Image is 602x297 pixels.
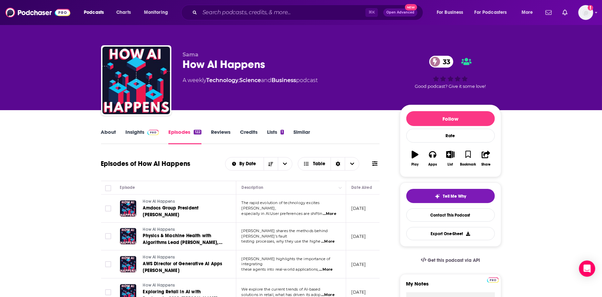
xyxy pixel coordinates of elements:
[429,56,454,68] a: 33
[319,267,333,272] span: ...More
[267,129,284,144] a: Lists1
[437,8,463,17] span: For Business
[400,51,501,93] div: 33Good podcast? Give it some love!
[406,280,495,292] label: My Notes
[406,111,495,126] button: Follow
[405,4,417,10] span: New
[143,205,199,218] span: Amdocs Group President [PERSON_NAME]
[242,256,331,267] span: [PERSON_NAME] highlights the importance of integrating
[143,227,224,233] a: How AI Happens
[183,76,318,84] div: A weekly podcast
[578,5,593,20] span: Logged in as mdaniels
[352,262,366,267] p: [DATE]
[428,257,480,263] span: Get this podcast via API
[239,162,258,166] span: By Date
[143,261,222,273] span: AWS Director of Generative AI Apps [PERSON_NAME]
[415,252,486,269] a: Get this podcast via API
[183,51,199,58] span: Sama
[313,162,325,166] span: Table
[105,233,111,239] span: Toggle select row
[105,289,111,295] span: Toggle select row
[143,233,222,252] span: Physics & Machine Health with Algorithms Lead [PERSON_NAME], Ph.D
[261,77,272,83] span: and
[365,8,378,17] span: ⌘ K
[242,292,321,297] span: solutions in retail, what has driven its adop
[272,77,296,83] a: Business
[143,254,224,261] a: How AI Happens
[460,163,476,167] div: Bookmark
[143,199,224,205] a: How AI Happens
[336,184,344,192] button: Column Actions
[424,146,441,171] button: Apps
[143,255,175,259] span: How AI Happens
[211,129,231,144] a: Reviews
[386,11,414,14] span: Open Advanced
[411,163,418,167] div: Play
[188,5,430,20] div: Search podcasts, credits, & more...
[143,205,224,218] a: Amdocs Group President [PERSON_NAME]
[487,276,499,283] a: Pro website
[477,146,495,171] button: Share
[143,232,224,246] a: Physics & Machine Health with Algorithms Lead [PERSON_NAME], Ph.D
[441,146,459,171] button: List
[139,7,177,18] button: open menu
[321,239,335,244] span: ...More
[298,157,360,171] button: Choose View
[242,200,320,211] span: The rapid evolution of technology excites [PERSON_NAME],
[242,211,322,216] span: especially in AI.User preferences are shiftin
[352,233,366,239] p: [DATE]
[352,183,372,192] div: Date Aired
[436,56,454,68] span: 33
[448,163,453,167] div: List
[352,205,366,211] p: [DATE]
[406,208,495,222] a: Contact This Podcast
[240,129,258,144] a: Credits
[522,8,533,17] span: More
[102,47,170,114] img: How AI Happens
[435,194,440,199] img: tell me why sparkle
[242,287,320,292] span: We explore the current trends of AI-based
[239,77,240,83] span: ,
[281,130,284,134] div: 1
[481,163,490,167] div: Share
[84,8,104,17] span: Podcasts
[79,7,113,18] button: open menu
[588,5,593,10] svg: Add a profile image
[200,7,365,18] input: Search podcasts, credits, & more...
[112,7,135,18] a: Charts
[517,7,541,18] button: open menu
[470,7,517,18] button: open menu
[415,84,486,89] span: Good podcast? Give it some love!
[143,283,175,288] span: How AI Happens
[432,7,472,18] button: open menu
[242,239,321,244] span: testing processes, why they use the highe
[126,129,159,144] a: InsightsPodchaser Pro
[194,130,201,134] div: 122
[120,183,135,192] div: Episode
[560,7,570,18] a: Show notifications dropdown
[487,277,499,283] img: Podchaser Pro
[293,129,310,144] a: Similar
[143,282,224,289] a: How AI Happens
[225,157,292,171] h2: Choose List sort
[264,157,278,170] button: Sort Direction
[459,146,477,171] button: Bookmark
[5,6,70,19] img: Podchaser - Follow, Share and Rate Podcasts
[242,183,263,192] div: Description
[242,267,319,272] span: these agents into real-world applications,
[105,261,111,267] span: Toggle select row
[143,261,224,274] a: AWS Director of Generative AI Apps [PERSON_NAME]
[443,194,466,199] span: Tell Me Why
[428,163,437,167] div: Apps
[207,77,239,83] a: Technology
[406,129,495,143] div: Rate
[144,8,168,17] span: Monitoring
[543,7,554,18] a: Show notifications dropdown
[323,211,336,217] span: ...More
[579,261,595,277] div: Open Intercom Messenger
[116,8,131,17] span: Charts
[352,289,366,295] p: [DATE]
